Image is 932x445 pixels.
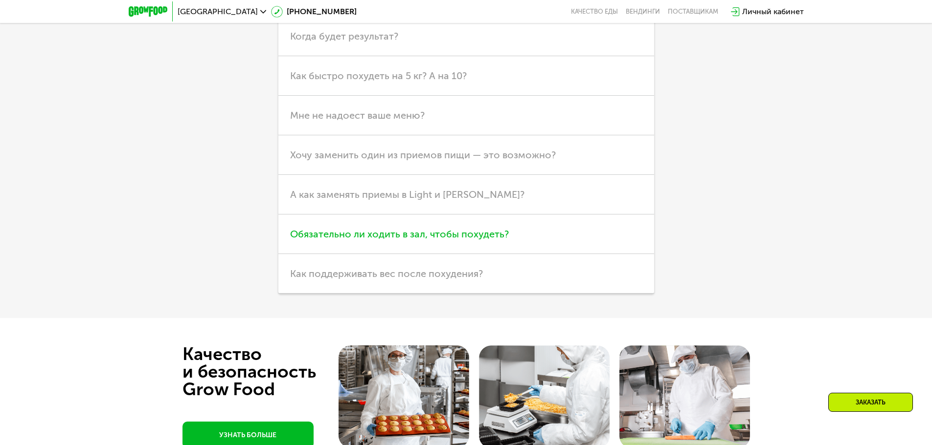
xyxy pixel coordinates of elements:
[271,6,357,18] a: [PHONE_NUMBER]
[290,268,483,279] span: Как поддерживать вес после похудения?
[290,109,425,121] span: Мне не надоест ваше меню?
[571,8,618,16] a: Качество еды
[742,6,804,18] div: Личный кабинет
[626,8,660,16] a: Вендинги
[290,149,556,161] span: Хочу заменить один из приемов пищи — это возможно?
[668,8,718,16] div: поставщикам
[828,393,913,412] div: Заказать
[178,8,258,16] span: [GEOGRAPHIC_DATA]
[290,189,524,200] span: А как заменять приемы в Light и [PERSON_NAME]?
[290,228,509,240] span: Обязательно ли ходить в зал, чтобы похудеть?
[290,30,398,42] span: Когда будет результат?
[290,70,467,82] span: Как быстро похудеть на 5 кг? А на 10?
[182,345,352,398] div: Качество и безопасность Grow Food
